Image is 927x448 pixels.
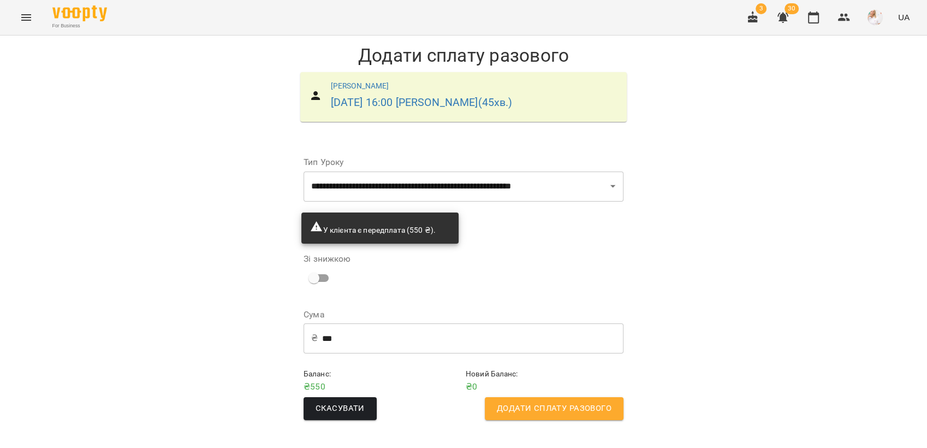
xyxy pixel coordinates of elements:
span: Скасувати [316,402,365,416]
label: Тип Уроку [304,158,623,167]
a: [PERSON_NAME] [331,81,389,90]
label: Зі знижкою [304,255,350,263]
span: У клієнта є передплата (550 ₴). [310,226,436,234]
span: Додати сплату разового [497,402,611,416]
h6: Баланс : [304,368,461,380]
button: Скасувати [304,397,377,420]
p: ₴ [311,332,318,345]
img: Voopty Logo [52,5,107,21]
button: Menu [13,4,39,31]
h1: Додати сплату разового [295,44,632,67]
label: Сума [304,310,623,319]
p: ₴ 0 [466,380,623,393]
button: Додати сплату разового [485,397,623,420]
span: For Business [52,22,107,30]
span: 30 [785,3,799,14]
img: eae1df90f94753cb7588c731c894874c.jpg [867,10,883,25]
button: UA [894,7,914,27]
h6: Новий Баланс : [466,368,623,380]
span: UA [898,11,910,23]
p: ₴ 550 [304,380,461,393]
a: [DATE] 16:00 [PERSON_NAME](45хв.) [331,96,513,109]
span: 3 [756,3,766,14]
